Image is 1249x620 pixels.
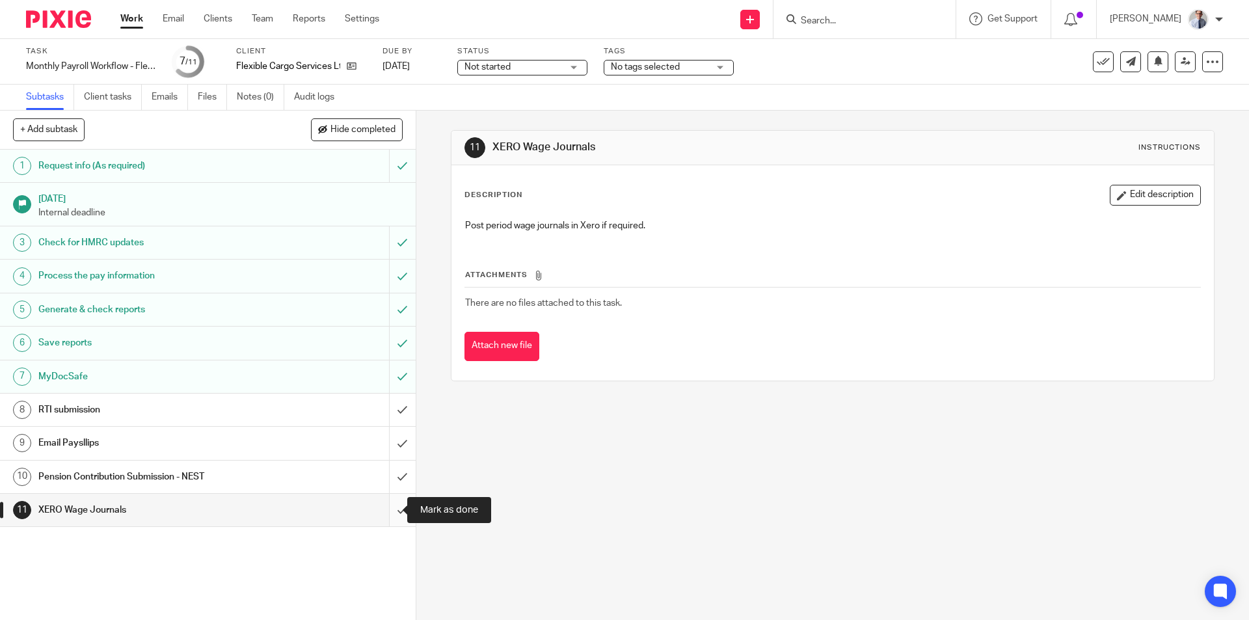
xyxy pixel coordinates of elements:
[13,301,31,319] div: 5
[237,85,284,110] a: Notes (0)
[604,46,734,57] label: Tags
[152,85,188,110] a: Emails
[383,62,410,71] span: [DATE]
[38,206,403,219] p: Internal deadline
[26,60,156,73] div: Monthly Payroll Workflow - Flexible Cargo Services Ltd
[13,401,31,419] div: 8
[13,267,31,286] div: 4
[464,137,485,158] div: 11
[13,157,31,175] div: 1
[457,46,587,57] label: Status
[204,12,232,25] a: Clients
[294,85,344,110] a: Audit logs
[120,12,143,25] a: Work
[38,367,263,386] h1: MyDocSafe
[38,266,263,286] h1: Process the pay information
[13,501,31,519] div: 11
[13,118,85,141] button: + Add subtask
[465,219,1200,232] p: Post period wage journals in Xero if required.
[464,332,539,361] button: Attach new file
[13,334,31,352] div: 6
[185,59,197,66] small: /11
[38,467,263,487] h1: Pension Contribution Submission - NEST
[1110,12,1181,25] p: [PERSON_NAME]
[1110,185,1201,206] button: Edit description
[38,189,403,206] h1: [DATE]
[311,118,403,141] button: Hide completed
[465,299,622,308] span: There are no files attached to this task.
[330,125,396,135] span: Hide completed
[38,233,263,252] h1: Check for HMRC updates
[163,12,184,25] a: Email
[13,434,31,452] div: 9
[38,433,263,453] h1: Email Paysllips
[611,62,680,72] span: No tags selected
[26,85,74,110] a: Subtasks
[13,468,31,486] div: 10
[38,156,263,176] h1: Request info (As required)
[464,62,511,72] span: Not started
[236,46,366,57] label: Client
[464,190,522,200] p: Description
[38,400,263,420] h1: RTI submission
[383,46,441,57] label: Due by
[987,14,1038,23] span: Get Support
[38,333,263,353] h1: Save reports
[38,300,263,319] h1: Generate & check reports
[198,85,227,110] a: Files
[492,141,861,154] h1: XERO Wage Journals
[180,54,197,69] div: 7
[13,234,31,252] div: 3
[799,16,917,27] input: Search
[84,85,142,110] a: Client tasks
[13,368,31,386] div: 7
[26,46,156,57] label: Task
[1138,142,1201,153] div: Instructions
[252,12,273,25] a: Team
[236,60,340,73] p: Flexible Cargo Services Ltd
[38,500,263,520] h1: XERO Wage Journals
[345,12,379,25] a: Settings
[465,271,528,278] span: Attachments
[293,12,325,25] a: Reports
[1188,9,1209,30] img: IMG_9924.jpg
[26,10,91,28] img: Pixie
